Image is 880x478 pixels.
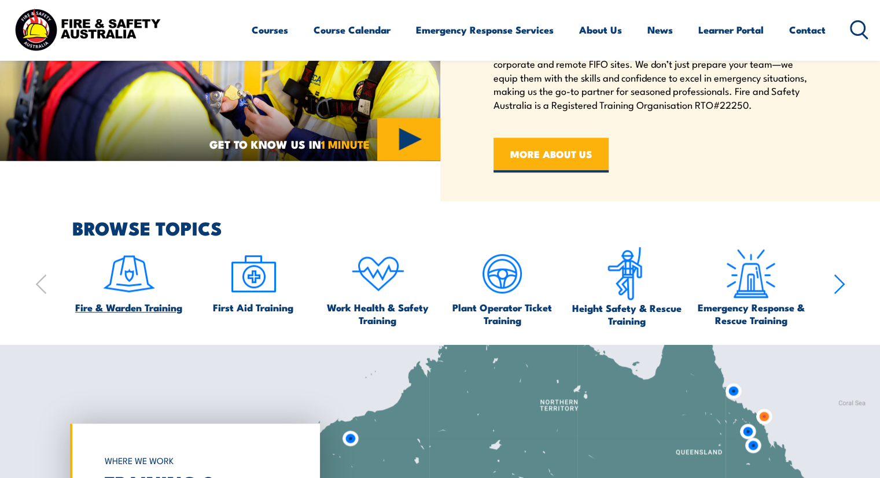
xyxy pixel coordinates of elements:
a: MORE ABOUT US [494,138,609,172]
a: First Aid Training [213,247,293,314]
img: icon-4 [351,247,405,301]
strong: 1 MINUTE [321,135,370,152]
img: icon-5 [475,247,529,301]
img: Emergency Response Icon [724,247,778,301]
a: News [647,14,673,45]
a: Plant Operator Ticket Training [445,247,559,326]
span: Height Safety & Rescue Training [570,301,683,327]
span: Emergency Response & Rescue Training [694,301,808,326]
a: Fire & Warden Training [75,247,182,314]
a: Height Safety & Rescue Training [570,247,683,327]
a: Emergency Response Services [416,14,554,45]
span: Fire & Warden Training [75,301,182,314]
img: icon-1 [102,247,156,301]
a: Courses [252,14,288,45]
img: icon-2 [226,247,281,301]
span: Plant Operator Ticket Training [445,301,559,326]
h6: WHERE WE WORK [105,450,279,471]
a: Course Calendar [314,14,391,45]
span: Work Health & Safety Training [321,301,435,326]
a: Emergency Response & Rescue Training [694,247,808,326]
span: GET TO KNOW US IN [209,139,370,149]
a: Work Health & Safety Training [321,247,435,326]
img: icon-6 [599,247,654,301]
span: First Aid Training [213,301,293,314]
a: About Us [579,14,622,45]
h2: BROWSE TOPICS [72,219,845,236]
a: Learner Portal [698,14,764,45]
a: Contact [789,14,826,45]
